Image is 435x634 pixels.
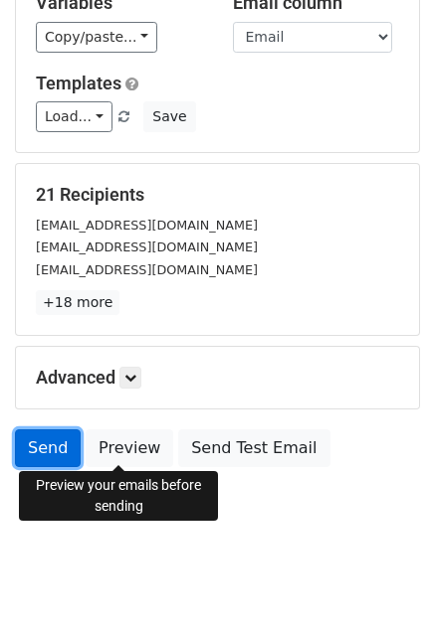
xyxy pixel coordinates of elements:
[36,184,399,206] h5: 21 Recipients
[15,429,81,467] a: Send
[36,101,112,132] a: Load...
[36,367,399,389] h5: Advanced
[36,290,119,315] a: +18 more
[36,262,258,277] small: [EMAIL_ADDRESS][DOMAIN_NAME]
[335,539,435,634] iframe: Chat Widget
[86,429,173,467] a: Preview
[178,429,329,467] a: Send Test Email
[36,22,157,53] a: Copy/paste...
[19,471,218,521] div: Preview your emails before sending
[143,101,195,132] button: Save
[36,73,121,93] a: Templates
[36,239,258,254] small: [EMAIL_ADDRESS][DOMAIN_NAME]
[36,218,258,233] small: [EMAIL_ADDRESS][DOMAIN_NAME]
